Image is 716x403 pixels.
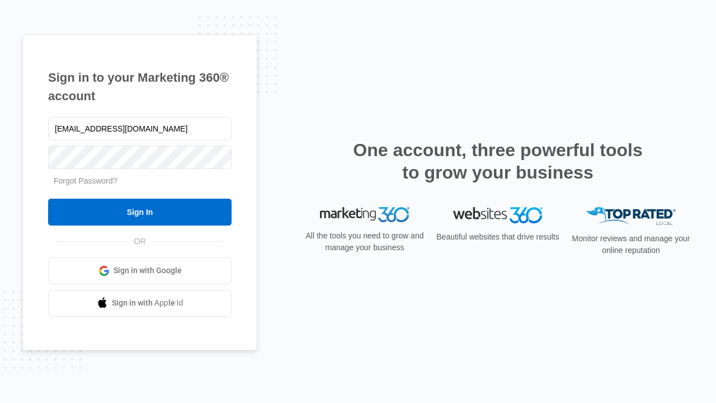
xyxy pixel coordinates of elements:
[112,297,183,309] span: Sign in with Apple Id
[126,236,154,247] span: OR
[48,199,232,226] input: Sign In
[48,257,232,284] a: Sign in with Google
[114,265,182,277] span: Sign in with Google
[48,117,232,140] input: Email
[350,139,646,184] h2: One account, three powerful tools to grow your business
[48,290,232,317] a: Sign in with Apple Id
[48,68,232,105] h1: Sign in to your Marketing 360® account
[453,207,543,223] img: Websites 360
[320,207,409,223] img: Marketing 360
[586,207,676,226] img: Top Rated Local
[435,231,560,243] p: Beautiful websites that drive results
[302,230,427,254] p: All the tools you need to grow and manage your business
[54,176,117,185] a: Forgot Password?
[568,233,694,256] p: Monitor reviews and manage your online reputation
